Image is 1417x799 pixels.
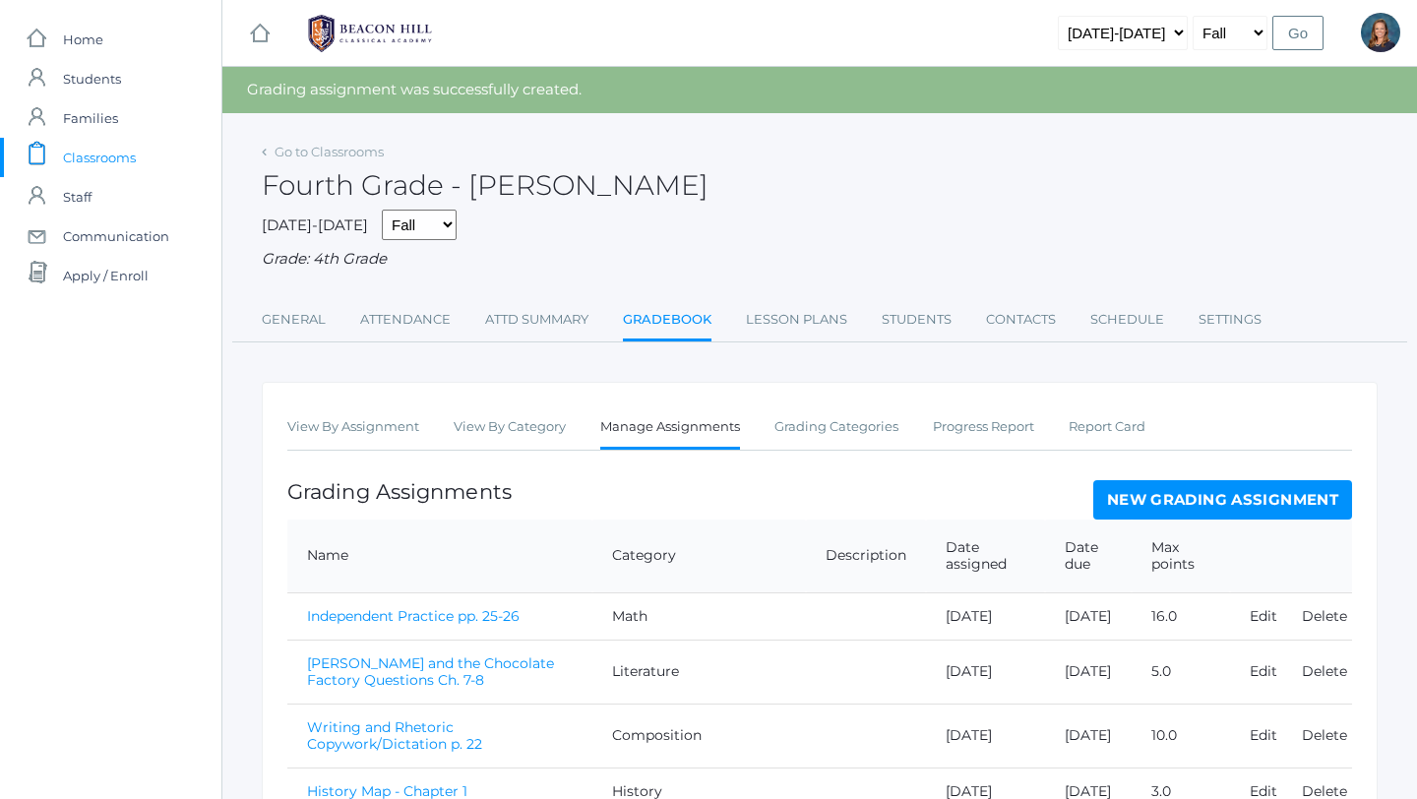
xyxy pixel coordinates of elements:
[1132,704,1230,768] td: 10.0
[1302,726,1347,744] a: Delete
[63,98,118,138] span: Families
[1361,13,1400,52] div: Ellie Bradley
[600,407,740,450] a: Manage Assignments
[926,704,1045,768] td: [DATE]
[1045,520,1133,593] th: Date due
[926,640,1045,704] td: [DATE]
[63,20,103,59] span: Home
[774,407,898,447] a: Grading Categories
[63,177,92,216] span: Staff
[623,300,711,342] a: Gradebook
[275,144,384,159] a: Go to Classrooms
[296,9,444,58] img: BHCALogos-05-308ed15e86a5a0abce9b8dd61676a3503ac9727e845dece92d48e8588c001991.png
[262,170,708,201] h2: Fourth Grade - [PERSON_NAME]
[926,592,1045,640] td: [DATE]
[262,248,1378,271] div: Grade: 4th Grade
[1302,607,1347,625] a: Delete
[1045,592,1133,640] td: [DATE]
[287,480,512,503] h1: Grading Assignments
[1250,662,1277,680] a: Edit
[307,718,482,753] a: Writing and Rhetoric Copywork/Dictation p. 22
[1132,640,1230,704] td: 5.0
[360,300,451,339] a: Attendance
[1069,407,1145,447] a: Report Card
[1090,300,1164,339] a: Schedule
[1132,520,1230,593] th: Max points
[1302,662,1347,680] a: Delete
[63,216,169,256] span: Communication
[1132,592,1230,640] td: 16.0
[307,654,554,689] a: [PERSON_NAME] and the Chocolate Factory Questions Ch. 7-8
[63,138,136,177] span: Classrooms
[454,407,566,447] a: View By Category
[592,704,806,768] td: Composition
[485,300,588,339] a: Attd Summary
[806,520,926,593] th: Description
[287,407,419,447] a: View By Assignment
[1250,726,1277,744] a: Edit
[926,520,1045,593] th: Date assigned
[1045,640,1133,704] td: [DATE]
[63,256,149,295] span: Apply / Enroll
[592,520,806,593] th: Category
[222,67,1417,113] div: Grading assignment was successfully created.
[1199,300,1262,339] a: Settings
[1045,704,1133,768] td: [DATE]
[746,300,847,339] a: Lesson Plans
[1272,16,1324,50] input: Go
[63,59,121,98] span: Students
[592,640,806,704] td: Literature
[287,520,592,593] th: Name
[986,300,1056,339] a: Contacts
[882,300,952,339] a: Students
[307,607,520,625] a: Independent Practice pp. 25-26
[262,215,368,234] span: [DATE]-[DATE]
[592,592,806,640] td: Math
[262,300,326,339] a: General
[1250,607,1277,625] a: Edit
[1093,480,1352,520] a: New Grading Assignment
[933,407,1034,447] a: Progress Report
